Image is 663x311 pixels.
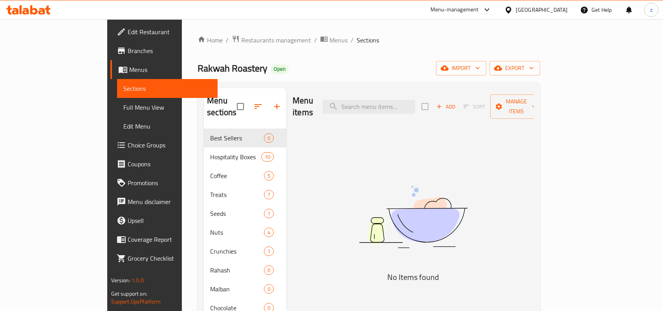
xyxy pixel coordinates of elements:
span: 0 [264,285,273,293]
span: Edit Menu [123,121,212,131]
div: Open [271,64,289,74]
a: Branches [110,41,218,60]
span: Menus [330,35,348,45]
a: Full Menu View [117,98,218,117]
h2: Menu items [293,95,313,118]
span: 1.0.0 [132,275,144,285]
a: Grocery Checklist [110,249,218,268]
span: Rahash [210,265,264,275]
span: Edit Restaurant [128,27,212,37]
span: 7 [264,191,273,199]
nav: breadcrumb [198,35,540,45]
a: Sections [117,79,218,98]
div: Treats7 [204,185,286,204]
span: Upsell [128,216,212,225]
button: Manage items [490,94,543,119]
span: Select section first [458,101,490,113]
span: 5 [264,172,273,180]
div: items [264,247,274,256]
li: / [351,35,353,45]
span: 0 [264,267,273,274]
button: import [436,61,486,75]
span: 1 [264,210,273,217]
span: 1 [264,248,273,255]
span: Sections [123,84,212,93]
div: Best Sellers0 [204,129,286,147]
a: Coverage Report [110,230,218,249]
a: Choice Groups [110,136,218,155]
div: items [264,133,274,143]
div: items [264,228,274,237]
span: Crunchies [210,247,264,256]
span: Grocery Checklist [128,254,212,263]
a: Menu disclaimer [110,192,218,211]
span: Version: [111,275,130,285]
div: items [261,152,274,162]
div: Seeds1 [204,204,286,223]
span: 10 [262,153,273,161]
a: Support.OpsPlatform [111,296,161,307]
h5: No Items found [315,271,511,283]
img: dish.svg [315,165,511,269]
div: items [264,265,274,275]
a: Upsell [110,211,218,230]
span: Seeds [210,209,264,218]
button: Add [433,101,458,113]
span: Restaurants management [241,35,311,45]
span: z [650,6,652,14]
span: Malban [210,284,264,294]
span: Promotions [128,178,212,188]
span: Rakwah Roastery [198,59,267,77]
span: Menus [129,65,212,74]
div: Hospitality Boxes10 [204,147,286,166]
h2: Menu sections [207,95,237,118]
a: Edit Menu [117,117,218,136]
li: / [314,35,317,45]
div: items [264,284,274,294]
span: Full Menu View [123,103,212,112]
button: Add section [267,97,286,116]
div: Nuts4 [204,223,286,242]
span: Sort sections [249,97,267,116]
a: Coupons [110,155,218,173]
div: Menu-management [430,5,479,15]
div: Coffee5 [204,166,286,185]
div: Rahash0 [204,261,286,280]
span: Choice Groups [128,140,212,150]
a: Menus [110,60,218,79]
span: Nuts [210,228,264,237]
span: Hospitality Boxes [210,152,261,162]
input: search [322,100,415,114]
span: Add [435,102,456,111]
span: Add item [433,101,458,113]
span: Coffee [210,171,264,180]
div: items [264,209,274,218]
span: Menu disclaimer [128,197,212,206]
span: Get support on: [111,289,147,299]
div: Malban0 [204,280,286,298]
div: [GEOGRAPHIC_DATA] [516,6,568,14]
a: Menus [320,35,348,45]
span: Treats [210,190,264,199]
span: Coverage Report [128,235,212,244]
div: items [264,190,274,199]
li: / [226,35,229,45]
span: 4 [264,229,273,236]
div: Crunchies1 [204,242,286,261]
span: Coupons [128,159,212,169]
span: import [442,63,480,73]
span: 0 [264,134,273,142]
a: Promotions [110,173,218,192]
div: Best Sellers [210,133,264,143]
span: Sections [357,35,379,45]
span: Branches [128,46,212,55]
div: items [264,171,274,180]
a: Restaurants management [232,35,311,45]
